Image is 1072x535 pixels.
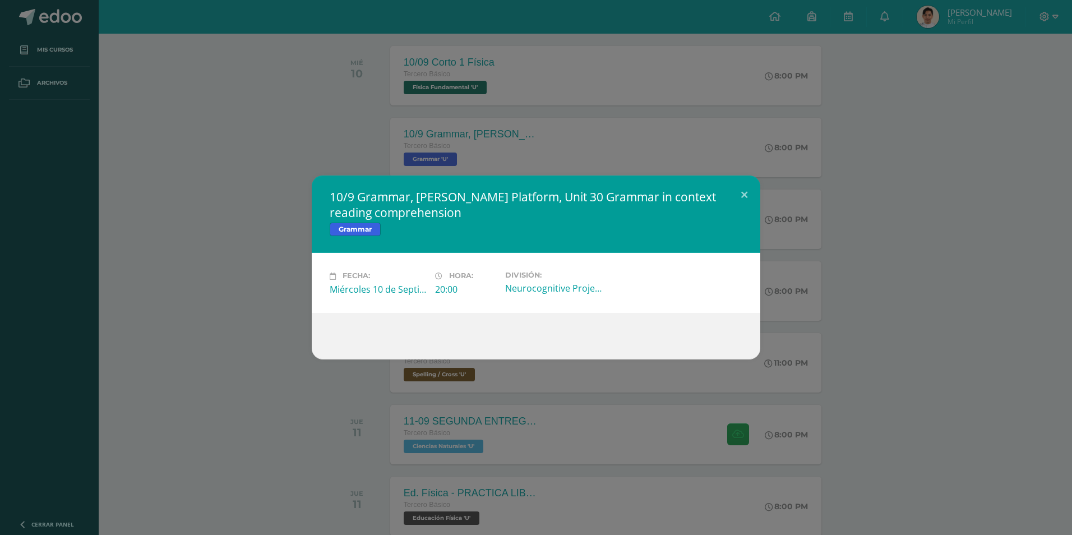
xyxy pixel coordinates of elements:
[330,223,381,236] span: Grammar
[435,283,496,296] div: 20:00
[343,272,370,280] span: Fecha:
[449,272,473,280] span: Hora:
[728,176,760,214] button: Close (Esc)
[330,189,742,220] h2: 10/9 Grammar, [PERSON_NAME] Platform, Unit 30 Grammar in context reading comprehension
[505,282,602,294] div: Neurocognitive Project
[330,283,426,296] div: Miércoles 10 de Septiembre
[505,271,602,279] label: División:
